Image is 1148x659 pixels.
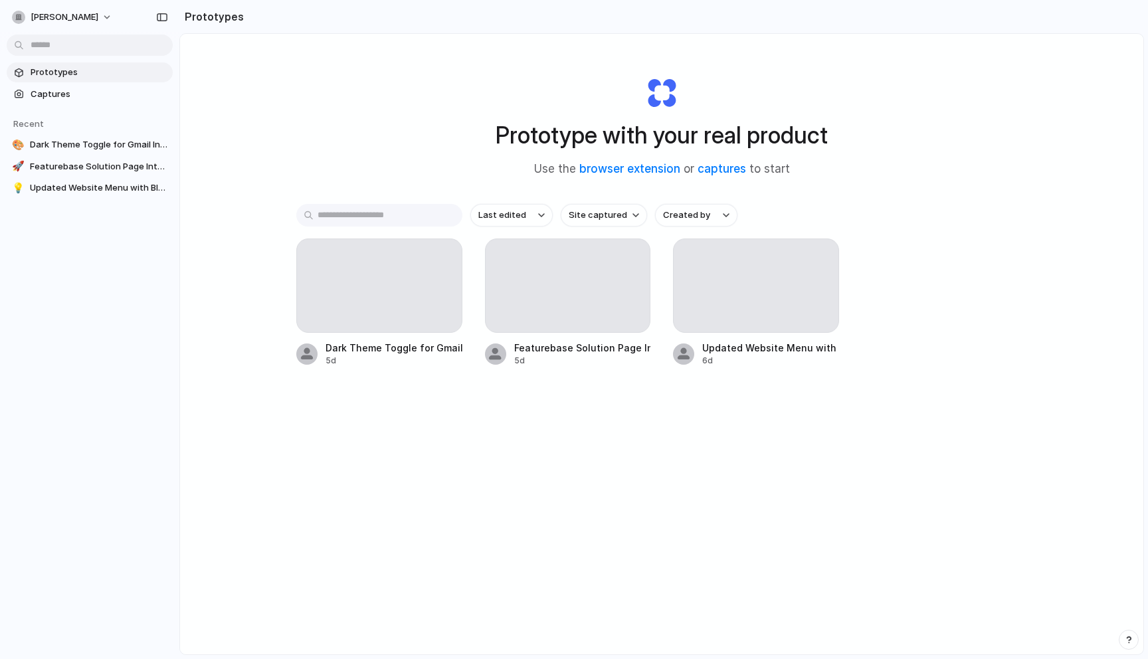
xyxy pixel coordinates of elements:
[7,135,173,155] a: 🎨Dark Theme Toggle for Gmail Inbox
[30,138,167,151] span: Dark Theme Toggle for Gmail Inbox
[179,9,244,25] h2: Prototypes
[7,62,173,82] a: Prototypes
[673,238,839,367] a: Updated Website Menu with Blog Addition6d
[485,238,651,367] a: Featurebase Solution Page Integration5d
[326,355,462,367] div: 5d
[663,209,710,222] span: Created by
[13,118,44,129] span: Recent
[31,11,98,24] span: [PERSON_NAME]
[496,118,828,153] h1: Prototype with your real product
[326,341,462,355] div: Dark Theme Toggle for Gmail Inbox
[702,341,839,355] div: Updated Website Menu with Blog Addition
[296,238,462,367] a: Dark Theme Toggle for Gmail Inbox5d
[7,178,173,198] a: 💡Updated Website Menu with Blog Addition
[30,181,167,195] span: Updated Website Menu with Blog Addition
[514,355,651,367] div: 5d
[698,162,746,175] a: captures
[561,204,647,227] button: Site captured
[7,157,173,177] a: 🚀Featurebase Solution Page Integration
[514,341,651,355] div: Featurebase Solution Page Integration
[569,209,627,222] span: Site captured
[655,204,737,227] button: Created by
[579,162,680,175] a: browser extension
[7,84,173,104] a: Captures
[470,204,553,227] button: Last edited
[31,66,167,79] span: Prototypes
[7,7,119,28] button: [PERSON_NAME]
[702,355,839,367] div: 6d
[12,160,25,173] div: 🚀
[31,88,167,101] span: Captures
[534,161,790,178] span: Use the or to start
[12,181,25,195] div: 💡
[30,160,167,173] span: Featurebase Solution Page Integration
[478,209,526,222] span: Last edited
[12,138,25,151] div: 🎨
